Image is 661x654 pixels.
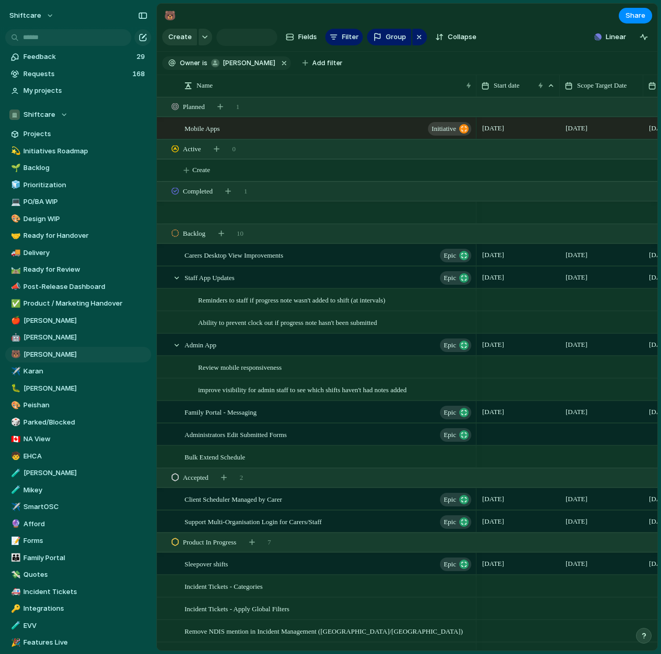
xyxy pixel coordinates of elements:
[23,316,148,326] span: [PERSON_NAME]
[440,338,471,352] button: Epic
[563,515,590,528] span: [DATE]
[325,29,363,45] button: Filter
[9,603,20,614] button: 🔑
[132,69,147,79] span: 168
[480,515,507,528] span: [DATE]
[9,637,20,648] button: 🎉
[9,316,20,326] button: 🍎
[5,397,151,413] a: 🎨Peishan
[444,271,456,285] span: Epic
[5,601,151,616] div: 🔑Integrations
[563,338,590,351] span: [DATE]
[11,603,18,615] div: 🔑
[11,399,18,411] div: 🎨
[9,349,20,360] button: 🐻
[5,567,151,583] a: 💸Quotes
[5,126,151,142] a: Projects
[23,180,148,190] span: Prioritization
[11,484,18,496] div: 🧪
[11,314,18,326] div: 🍎
[5,449,151,464] div: 🧒EHCA
[23,282,148,292] span: Post-Release Dashboard
[11,281,18,293] div: 📣
[480,271,507,284] span: [DATE]
[11,637,18,649] div: 🎉
[367,29,411,45] button: Group
[11,298,18,310] div: ✅
[23,400,148,410] span: Peishan
[448,32,476,42] span: Collapse
[480,249,507,261] span: [DATE]
[444,405,456,420] span: Epic
[480,558,507,570] span: [DATE]
[5,499,151,515] div: ✈️SmartOSC
[9,519,20,529] button: 🔮
[192,165,210,175] span: Create
[11,450,18,462] div: 🧒
[23,86,148,96] span: My projects
[202,58,207,68] span: is
[5,381,151,396] a: 🐛[PERSON_NAME]
[267,537,271,548] span: 7
[590,29,630,45] button: Linear
[244,186,248,197] span: 1
[5,482,151,498] div: 🧪Mikey
[9,502,20,512] button: ✈️
[23,129,148,139] span: Projects
[5,635,151,650] a: 🎉Features Live
[9,214,20,224] button: 🎨
[23,383,148,394] span: [PERSON_NAME]
[480,122,507,135] span: [DATE]
[432,122,456,136] span: initiative
[23,434,148,444] span: NA View
[9,587,20,597] button: 🚑
[185,493,282,505] span: Client Scheduler Managed by Carer
[480,493,507,505] span: [DATE]
[5,245,151,261] a: 🚚Delivery
[185,625,463,637] span: Remove NDIS mention in Incident Management ([GEOGRAPHIC_DATA]/[GEOGRAPHIC_DATA])
[9,332,20,343] button: 🤖
[11,535,18,547] div: 📝
[185,558,228,570] span: Sleepover shifts
[5,107,151,123] button: Shiftcare
[11,179,18,191] div: 🧊
[23,52,133,62] span: Feedback
[11,348,18,360] div: 🐻
[11,382,18,394] div: 🐛
[23,298,148,309] span: Product / Marketing Handover
[23,231,148,241] span: Ready for Handover
[137,52,147,62] span: 29
[9,536,20,546] button: 📝
[440,249,471,262] button: Epic
[23,502,148,512] span: SmartOSC
[11,620,18,632] div: 🧪
[5,160,151,176] a: 🌱Backlog
[5,194,151,210] a: 💻PO/BA WIP
[444,515,456,529] span: Epic
[9,10,41,21] span: shiftcare
[563,558,590,570] span: [DATE]
[23,553,148,563] span: Family Portal
[11,467,18,479] div: 🧪
[183,228,205,239] span: Backlog
[23,146,148,156] span: Initiatives Roadmap
[11,196,18,208] div: 💻
[5,618,151,634] a: 🧪EVV
[563,493,590,505] span: [DATE]
[23,197,148,207] span: PO/BA WIP
[162,29,197,45] button: Create
[23,621,148,631] span: EVV
[5,211,151,227] a: 🎨Design WIP
[9,485,20,495] button: 🧪
[5,296,151,311] div: ✅Product / Marketing Handover
[5,584,151,600] div: 🚑Incident Tickets
[11,518,18,530] div: 🔮
[440,558,471,571] button: Epic
[5,364,151,379] a: ✈️Karan
[23,536,148,546] span: Forms
[626,10,645,21] span: Share
[168,32,192,42] span: Create
[232,144,236,154] span: 0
